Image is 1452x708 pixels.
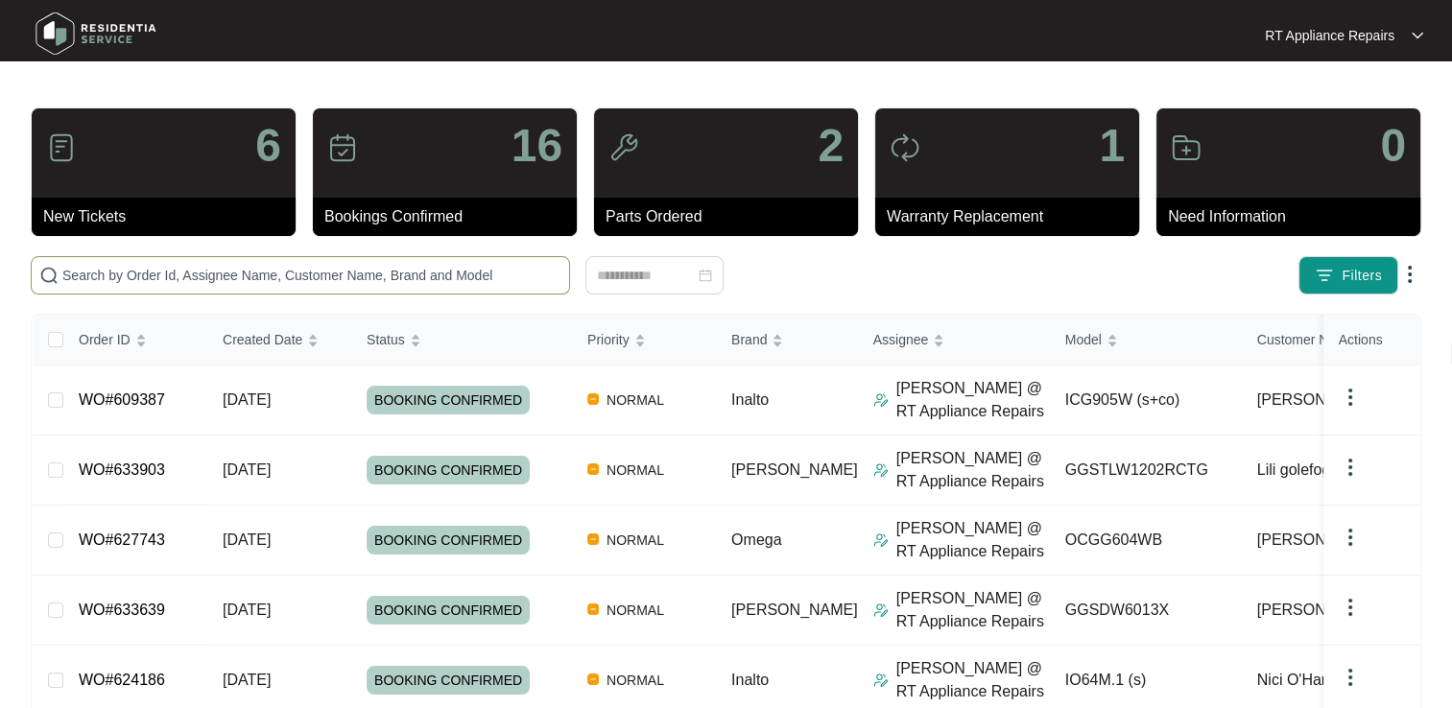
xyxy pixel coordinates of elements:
img: Assigner Icon [873,392,889,408]
a: WO#624186 [79,672,165,688]
span: BOOKING CONFIRMED [367,456,530,484]
img: dropdown arrow [1339,456,1362,479]
th: Status [351,315,572,366]
p: 16 [512,123,562,169]
th: Created Date [207,315,351,366]
p: [PERSON_NAME] @ RT Appliance Repairs [896,377,1050,423]
img: icon [46,132,77,163]
img: dropdown arrow [1339,596,1362,619]
img: Assigner Icon [873,602,889,618]
span: Priority [587,329,630,350]
span: Model [1065,329,1102,350]
p: 6 [255,123,281,169]
img: Assigner Icon [873,532,889,548]
p: Warranty Replacement [887,205,1139,228]
a: WO#633903 [79,461,165,478]
span: Status [367,329,405,350]
span: [DATE] [223,672,271,688]
span: NORMAL [599,599,672,622]
p: 0 [1380,123,1406,169]
th: Model [1050,315,1242,366]
img: icon [608,132,639,163]
span: [PERSON_NAME] [731,602,858,618]
img: Vercel Logo [587,393,599,405]
a: WO#627743 [79,531,165,548]
span: Customer Name [1257,329,1355,350]
img: icon [327,132,358,163]
span: Inalto [731,672,769,688]
p: RT Appliance Repairs [1265,26,1394,45]
img: dropdown arrow [1339,526,1362,549]
img: Assigner Icon [873,462,889,478]
span: Created Date [223,329,302,350]
img: Vercel Logo [587,533,599,545]
th: Brand [716,315,858,366]
span: Nici O'Hara [1257,669,1335,692]
td: GGSTLW1202RCTG [1050,436,1242,506]
img: search-icon [39,266,59,285]
span: Assignee [873,329,929,350]
th: Assignee [858,315,1050,366]
span: [DATE] [223,461,271,478]
p: 1 [1099,123,1125,169]
span: [PERSON_NAME] [1257,529,1384,552]
img: icon [890,132,920,163]
span: [PERSON_NAME] [1257,389,1384,412]
span: BOOKING CONFIRMED [367,526,530,555]
img: Vercel Logo [587,463,599,475]
a: WO#609387 [79,391,165,408]
span: Omega [731,531,781,548]
span: Lili golefogati... [1257,459,1360,482]
span: Filters [1342,266,1382,286]
img: residentia service logo [29,5,163,62]
img: Vercel Logo [587,603,599,615]
img: dropdown arrow [1412,31,1423,40]
img: dropdown arrow [1339,386,1362,409]
th: Actions [1323,315,1419,366]
td: ICG905W (s+co) [1050,366,1242,436]
td: GGSDW6013X [1050,576,1242,646]
span: NORMAL [599,459,672,482]
img: dropdown arrow [1339,666,1362,689]
a: WO#633639 [79,602,165,618]
span: BOOKING CONFIRMED [367,596,530,625]
span: BOOKING CONFIRMED [367,666,530,695]
span: Inalto [731,391,769,408]
button: filter iconFilters [1298,256,1398,295]
p: [PERSON_NAME] @ RT Appliance Repairs [896,517,1050,563]
p: [PERSON_NAME] @ RT Appliance Repairs [896,447,1050,493]
span: [PERSON_NAME] [731,461,858,478]
th: Order ID [63,315,207,366]
th: Customer Name [1242,315,1434,366]
p: Bookings Confirmed [324,205,577,228]
td: OCGG604WB [1050,506,1242,576]
p: New Tickets [43,205,296,228]
th: Priority [572,315,716,366]
p: [PERSON_NAME] @ RT Appliance Repairs [896,657,1050,703]
img: Assigner Icon [873,673,889,688]
img: filter icon [1315,266,1334,285]
span: [PERSON_NAME] [1257,599,1384,622]
p: Need Information [1168,205,1420,228]
span: NORMAL [599,529,672,552]
span: Brand [731,329,767,350]
span: [DATE] [223,602,271,618]
span: BOOKING CONFIRMED [367,386,530,414]
p: 2 [818,123,844,169]
span: Order ID [79,329,131,350]
input: Search by Order Id, Assignee Name, Customer Name, Brand and Model [62,265,561,286]
span: NORMAL [599,669,672,692]
img: dropdown arrow [1398,263,1421,286]
span: [DATE] [223,531,271,548]
img: Vercel Logo [587,673,599,685]
p: [PERSON_NAME] @ RT Appliance Repairs [896,587,1050,633]
span: NORMAL [599,389,672,412]
p: Parts Ordered [606,205,858,228]
span: [DATE] [223,391,271,408]
img: icon [1171,132,1202,163]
